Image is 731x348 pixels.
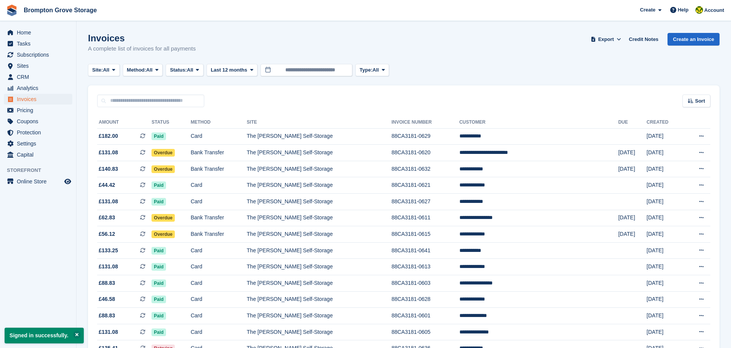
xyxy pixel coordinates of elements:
span: All [373,66,379,74]
td: [DATE] [646,145,683,161]
span: Sites [17,60,63,71]
a: menu [4,94,72,105]
td: Bank Transfer [190,145,247,161]
span: Paid [151,181,166,189]
td: 88CA3181-0641 [391,242,459,259]
span: Overdue [151,149,175,157]
td: [DATE] [646,161,683,177]
td: [DATE] [646,128,683,145]
td: Bank Transfer [190,226,247,243]
span: Paid [151,247,166,255]
a: Create an Invoice [668,33,720,46]
a: menu [4,105,72,116]
td: The [PERSON_NAME] Self-Storage [247,145,391,161]
td: [DATE] [646,259,683,275]
td: The [PERSON_NAME] Self-Storage [247,291,391,308]
td: The [PERSON_NAME] Self-Storage [247,259,391,275]
span: Overdue [151,214,175,222]
td: [DATE] [646,177,683,194]
td: Card [190,275,247,292]
td: 88CA3181-0629 [391,128,459,145]
span: Settings [17,138,63,149]
td: 88CA3181-0621 [391,177,459,194]
p: Signed in successfully. [5,328,84,343]
span: Site: [92,66,103,74]
span: CRM [17,72,63,82]
span: Paid [151,312,166,320]
span: Analytics [17,83,63,93]
span: £182.00 [99,132,118,140]
button: Method: All [123,64,163,77]
a: Brompton Grove Storage [21,4,100,16]
span: All [103,66,109,74]
td: [DATE] [646,308,683,324]
span: £133.25 [99,247,118,255]
td: [DATE] [618,226,646,243]
span: Capital [17,149,63,160]
td: Card [190,128,247,145]
td: [DATE] [646,210,683,226]
img: stora-icon-8386f47178a22dfd0bd8f6a31ec36ba5ce8667c1dd55bd0f319d3a0aa187defe.svg [6,5,18,16]
th: Customer [459,116,619,129]
span: Help [678,6,689,14]
span: Overdue [151,230,175,238]
span: Export [598,36,614,43]
a: menu [4,83,72,93]
td: 88CA3181-0632 [391,161,459,177]
span: Paid [151,132,166,140]
span: Tasks [17,38,63,49]
td: Card [190,242,247,259]
span: Paid [151,198,166,206]
span: Last 12 months [211,66,247,74]
td: 88CA3181-0603 [391,275,459,292]
td: The [PERSON_NAME] Self-Storage [247,128,391,145]
a: menu [4,116,72,127]
td: The [PERSON_NAME] Self-Storage [247,177,391,194]
a: Credit Notes [626,33,661,46]
a: menu [4,60,72,71]
span: Paid [151,263,166,271]
th: Invoice Number [391,116,459,129]
td: The [PERSON_NAME] Self-Storage [247,308,391,324]
span: Paid [151,328,166,336]
span: Invoices [17,94,63,105]
span: Coupons [17,116,63,127]
a: menu [4,138,72,149]
td: Card [190,259,247,275]
th: Site [247,116,391,129]
td: [DATE] [646,291,683,308]
span: Paid [151,296,166,303]
a: menu [4,27,72,38]
span: Account [704,7,724,14]
td: [DATE] [646,242,683,259]
a: menu [4,176,72,187]
span: Online Store [17,176,63,187]
td: The [PERSON_NAME] Self-Storage [247,242,391,259]
span: £46.58 [99,295,115,303]
td: Card [190,291,247,308]
span: Home [17,27,63,38]
a: menu [4,72,72,82]
span: Pricing [17,105,63,116]
span: All [187,66,194,74]
th: Method [190,116,247,129]
a: menu [4,127,72,138]
td: Card [190,177,247,194]
span: £88.83 [99,312,115,320]
td: [DATE] [646,226,683,243]
a: menu [4,49,72,60]
button: Type: All [355,64,389,77]
td: [DATE] [618,210,646,226]
span: Subscriptions [17,49,63,60]
span: Storefront [7,167,76,174]
td: 88CA3181-0628 [391,291,459,308]
a: Preview store [63,177,72,186]
button: Status: All [166,64,203,77]
img: Marie Cavalier [695,6,703,14]
span: All [146,66,153,74]
td: Card [190,308,247,324]
span: Status: [170,66,187,74]
td: The [PERSON_NAME] Self-Storage [247,194,391,210]
span: £140.83 [99,165,118,173]
td: 88CA3181-0615 [391,226,459,243]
